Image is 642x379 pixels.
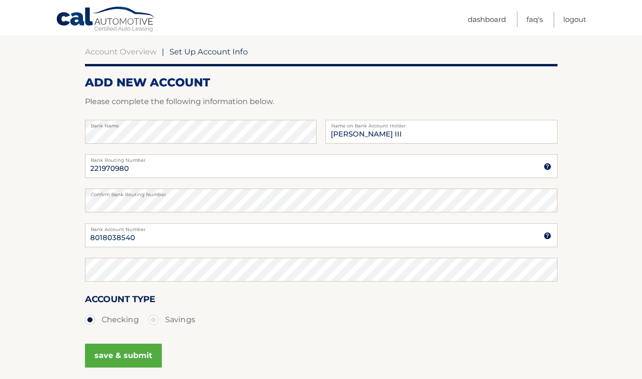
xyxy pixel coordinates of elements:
span: Set Up Account Info [169,47,248,56]
label: Bank Account Number [85,223,558,231]
h2: ADD NEW ACCOUNT [85,75,558,90]
label: Checking [85,310,139,329]
label: Name on Bank Account Holder [326,120,557,127]
label: Confirm Bank Routing Number [85,189,558,196]
button: save & submit [85,344,162,368]
a: Account Overview [85,47,157,56]
a: Cal Automotive [56,6,156,34]
a: Dashboard [468,11,506,27]
a: FAQ's [526,11,543,27]
input: Name on Account (Account Holder Name) [326,120,557,144]
img: tooltip.svg [544,232,551,240]
input: Bank Routing Number [85,154,558,178]
label: Savings [148,310,195,329]
p: Please complete the following information below. [85,95,558,108]
a: Logout [563,11,586,27]
label: Bank Routing Number [85,154,558,162]
label: Bank Name [85,120,316,127]
span: | [162,47,164,56]
img: tooltip.svg [544,163,551,170]
input: Bank Account Number [85,223,558,247]
label: Account Type [85,292,155,310]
